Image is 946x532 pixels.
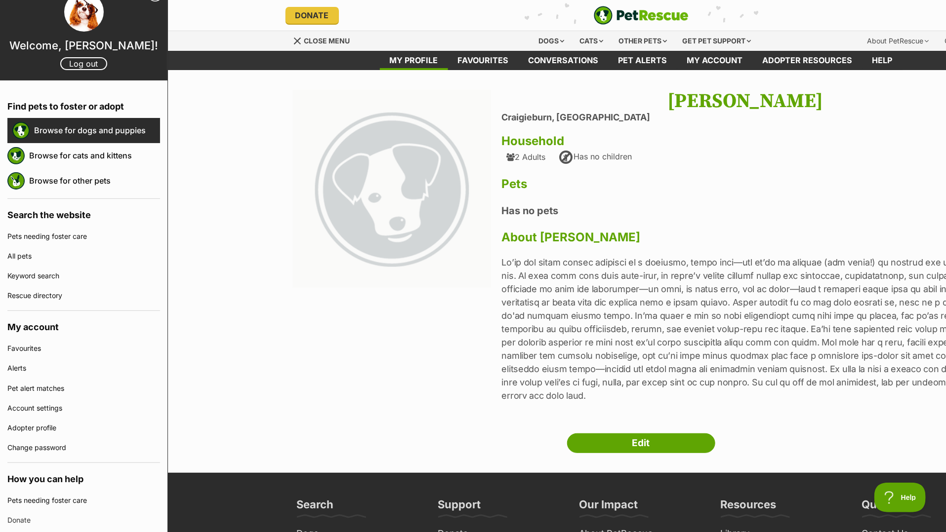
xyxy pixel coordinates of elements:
[7,491,160,510] a: Pets needing foster care
[594,6,689,25] a: PetRescue
[293,90,492,288] img: large_default-f37c3b2ddc539b7721ffdbd4c88987add89f2ef0fd77a71d0d44a6cf3104916e.png
[7,339,160,358] a: Favourites
[721,497,777,517] h3: Resources
[594,6,689,25] img: logo-e224e6f780fb5917bec1dbf3a21bbac754714ae5b6737aabdf751b685950b380.svg
[874,483,926,512] iframe: Help Scout Beacon - Open
[7,463,160,491] h4: How you can help
[579,497,638,517] h3: Our Impact
[7,172,25,190] img: petrescue logo
[304,37,350,45] span: Close menu
[7,358,160,378] a: Alerts
[297,497,334,517] h3: Search
[7,398,160,418] a: Account settings
[7,266,160,286] a: Keyword search
[609,51,677,70] a: Pet alerts
[753,51,863,70] a: Adopter resources
[558,150,632,165] div: Has no children
[380,51,448,70] a: My profile
[7,379,160,398] a: Pet alert matches
[7,246,160,266] a: All pets
[532,31,571,51] div: Dogs
[7,510,160,530] a: Donate
[438,497,481,517] h3: Support
[7,90,160,118] h4: Find pets to foster or adopt
[7,147,25,164] img: petrescue logo
[7,199,160,227] h4: Search the website
[286,7,339,24] a: Donate
[573,31,610,51] div: Cats
[7,286,160,305] a: Rescue directory
[862,497,924,517] h3: Quick Links
[7,311,160,339] h4: My account
[293,31,357,49] a: Menu
[507,152,546,161] div: 2 Adults
[677,51,753,70] a: My account
[12,122,30,139] img: petrescue logo
[34,120,160,141] a: Browse for dogs and puppies
[7,438,160,457] a: Change password
[29,170,160,191] a: Browse for other pets
[675,31,758,51] div: Get pet support
[861,31,936,51] div: About PetRescue
[567,433,715,453] a: Edit
[863,51,903,70] a: Help
[7,418,160,438] a: Adopter profile
[7,227,160,246] a: Pets needing foster care
[519,51,609,70] a: conversations
[448,51,519,70] a: Favourites
[612,31,674,51] div: Other pets
[29,145,160,166] a: Browse for cats and kittens
[60,57,107,70] a: Log out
